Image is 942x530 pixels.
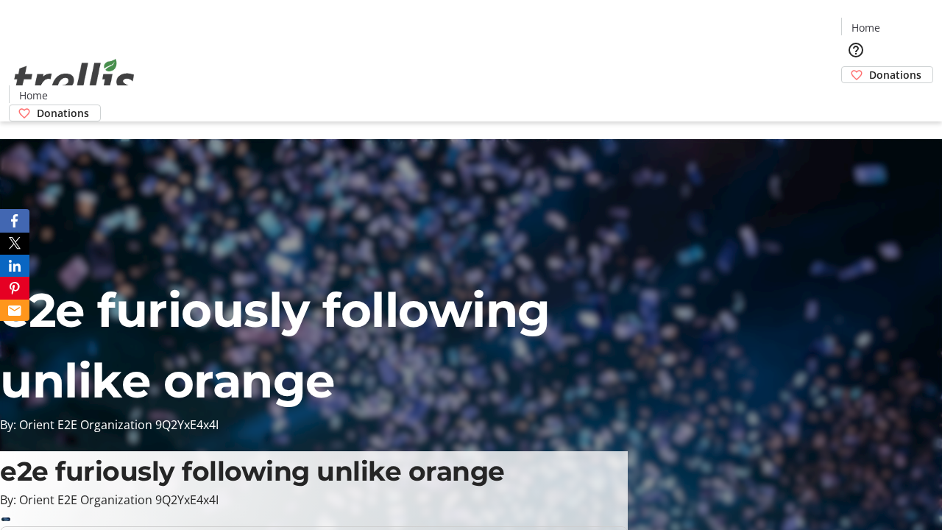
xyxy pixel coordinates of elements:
[9,105,101,121] a: Donations
[19,88,48,103] span: Home
[842,20,889,35] a: Home
[9,43,140,116] img: Orient E2E Organization 9Q2YxE4x4I's Logo
[37,105,89,121] span: Donations
[841,83,871,113] button: Cart
[841,66,933,83] a: Donations
[869,67,921,82] span: Donations
[851,20,880,35] span: Home
[841,35,871,65] button: Help
[10,88,57,103] a: Home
